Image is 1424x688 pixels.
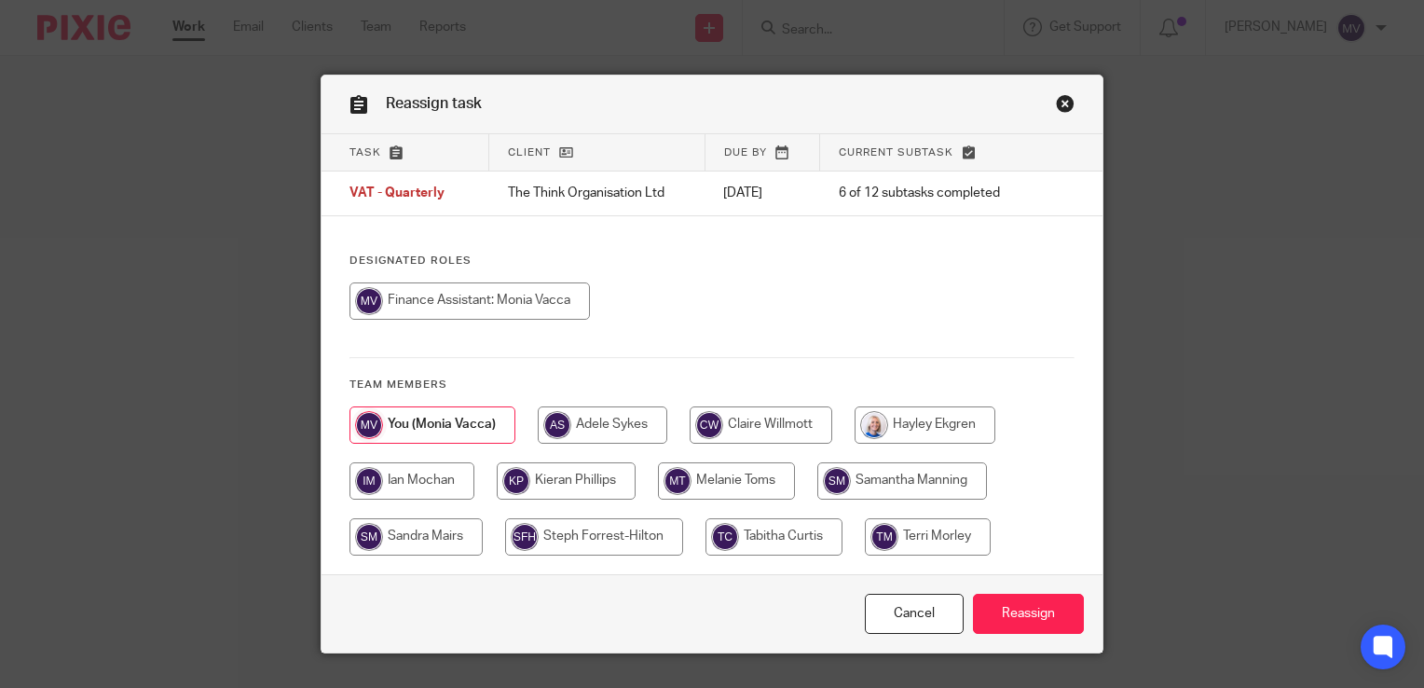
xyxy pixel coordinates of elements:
h4: Designated Roles [349,254,1075,268]
span: Reassign task [386,96,482,111]
span: VAT - Quarterly [349,187,445,200]
span: Due by [724,147,767,158]
span: Current subtask [839,147,953,158]
span: Client [508,147,551,158]
p: [DATE] [723,184,801,202]
input: Reassign [973,594,1084,634]
h4: Team members [349,378,1075,392]
a: Close this dialog window [865,594,964,634]
a: Close this dialog window [1056,94,1075,119]
td: 6 of 12 subtasks completed [820,172,1041,216]
span: Task [349,147,381,158]
p: The Think Organisation Ltd [508,184,686,202]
